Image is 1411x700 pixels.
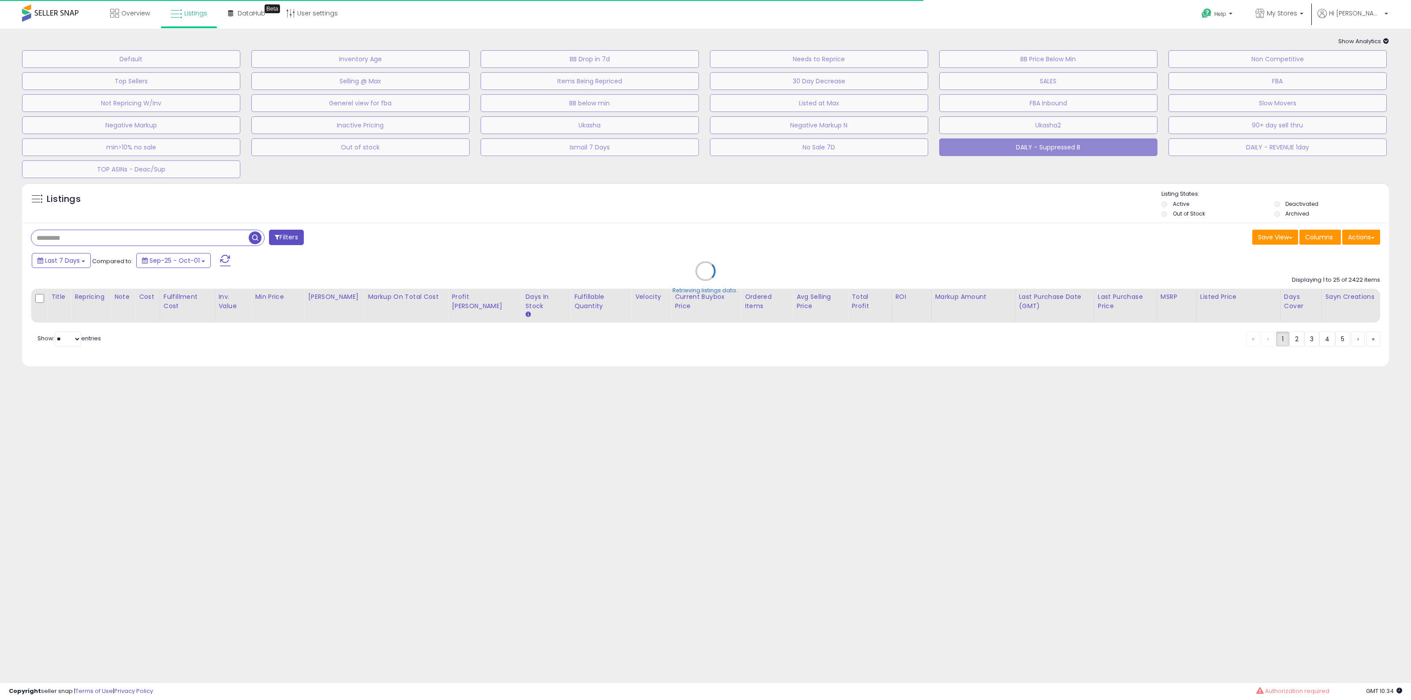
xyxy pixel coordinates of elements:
[710,116,928,134] button: Negative Markup N
[1201,8,1212,19] i: Get Help
[1267,9,1297,18] span: My Stores
[939,50,1157,68] button: BB Price Below Min
[710,94,928,112] button: Listed at Max
[1168,138,1387,156] button: DAILY - REVENUE 1day
[1338,37,1389,45] span: Show Analytics
[238,9,265,18] span: DataHub
[251,116,470,134] button: Inactive Pricing
[1168,94,1387,112] button: Slow Movers
[481,138,699,156] button: Ismail 7 Days
[481,72,699,90] button: Items Being Repriced
[939,138,1157,156] button: DAILY - Suppressed B
[1168,116,1387,134] button: 90+ day sell thru
[22,160,240,178] button: TOP ASINs - Deac/Sup
[710,72,928,90] button: 30 Day Decrease
[939,72,1157,90] button: SALES
[251,94,470,112] button: Generel view for fba
[710,50,928,68] button: Needs to Reprice
[939,94,1157,112] button: FBA Inbound
[265,4,280,13] div: Tooltip anchor
[251,138,470,156] button: Out of stock
[251,50,470,68] button: Inventory Age
[481,116,699,134] button: Ukasha
[22,94,240,112] button: Not Repricing W/Inv
[1168,50,1387,68] button: Non Competitive
[710,138,928,156] button: No Sale 7D
[22,50,240,68] button: Default
[1214,10,1226,18] span: Help
[251,72,470,90] button: Selling @ Max
[939,116,1157,134] button: Ukasha2
[1194,1,1241,29] a: Help
[121,9,150,18] span: Overview
[1329,9,1382,18] span: Hi [PERSON_NAME]
[672,287,739,294] div: Retrieving listings data..
[481,50,699,68] button: BB Drop in 7d
[22,138,240,156] button: min>10% no sale
[1318,9,1388,29] a: Hi [PERSON_NAME]
[1168,72,1387,90] button: FBA
[481,94,699,112] button: BB below min
[22,116,240,134] button: Negative Markup
[184,9,207,18] span: Listings
[22,72,240,90] button: Top Sellers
